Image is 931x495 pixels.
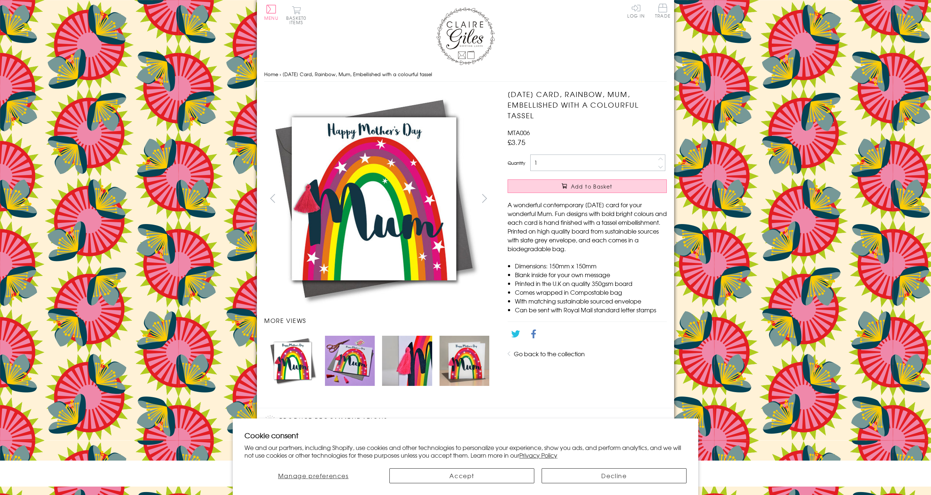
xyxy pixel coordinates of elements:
[508,179,667,193] button: Add to Basket
[515,297,667,305] li: With matching sustainable sourced envelope
[286,6,306,25] button: Basket0 items
[508,137,526,147] span: £3.75
[627,4,645,18] a: Log In
[264,5,278,20] button: Menu
[515,261,667,270] li: Dimensions: 150mm x 150mm
[264,89,484,309] img: Mother's Day Card, Rainbow, Mum, Embellished with a colourful tassel
[325,336,375,386] img: Mother's Day Card, Rainbow, Mum, Embellished with a colourful tassel
[264,316,493,325] h3: More views
[264,416,667,427] h2: Product recommendations
[436,332,493,389] li: Carousel Page 4
[264,190,281,206] button: prev
[508,160,525,166] label: Quantity
[476,190,493,206] button: next
[244,444,687,459] p: We and our partners, including Shopify, use cookies and other technologies to personalize your ex...
[378,332,435,389] li: Carousel Page 3
[655,4,670,19] a: Trade
[264,67,667,82] nav: breadcrumbs
[515,305,667,314] li: Can be sent with Royal Mail standard letter stamps
[508,128,530,137] span: MTA006
[514,349,585,358] a: Go back to the collection
[244,468,382,483] button: Manage preferences
[289,15,306,26] span: 0 items
[264,332,493,389] ul: Carousel Pagination
[436,7,495,65] img: Claire Giles Greetings Cards
[283,71,432,78] span: [DATE] Card, Rainbow, Mum, Embellished with a colourful tassel
[264,15,278,21] span: Menu
[382,336,432,386] img: Mother's Day Card, Rainbow, Mum, Embellished with a colourful tassel
[508,200,667,253] p: A wonderful contemporary [DATE] card for your wonderful Mum. Fun designs with bold bright colours...
[440,336,489,386] img: Mother's Day Card, Rainbow, Mum, Embellished with a colourful tassel
[389,468,534,483] button: Accept
[519,451,557,459] a: Privacy Policy
[508,89,667,120] h1: [DATE] Card, Rainbow, Mum, Embellished with a colourful tassel
[321,332,378,389] li: Carousel Page 2
[571,183,613,190] span: Add to Basket
[280,71,281,78] span: ›
[278,471,349,480] span: Manage preferences
[542,468,687,483] button: Decline
[515,270,667,279] li: Blank inside for your own message
[244,430,687,440] h2: Cookie consent
[515,279,667,288] li: Printed in the U.K on quality 350gsm board
[515,288,667,297] li: Comes wrapped in Compostable bag
[264,332,321,389] li: Carousel Page 1 (Current Slide)
[264,71,278,78] a: Home
[655,4,670,18] span: Trade
[493,89,713,309] img: Mother's Day Card, Rainbow, Mum, Embellished with a colourful tassel
[268,336,318,386] img: Mother's Day Card, Rainbow, Mum, Embellished with a colourful tassel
